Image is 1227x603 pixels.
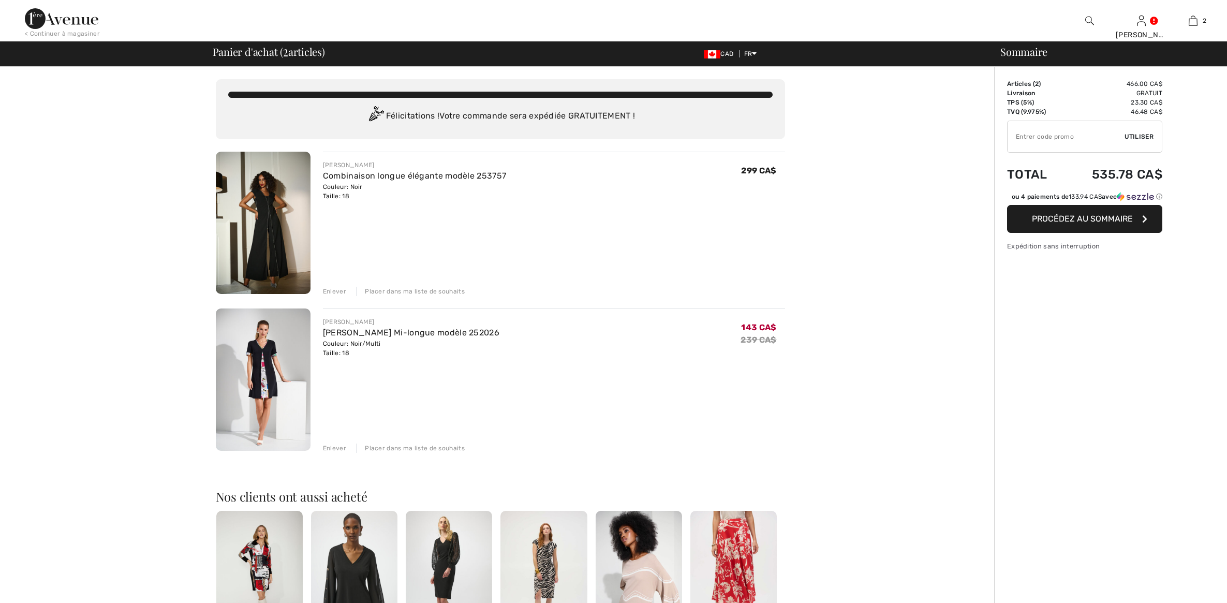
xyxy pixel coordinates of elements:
[741,322,776,332] span: 143 CA$
[283,44,288,57] span: 2
[216,490,785,503] h2: Nos clients ont aussi acheté
[1125,132,1154,141] span: Utiliser
[1116,30,1166,40] div: [PERSON_NAME]
[741,335,776,345] s: 239 CA$
[216,152,311,294] img: Combinaison longue élégante modèle 253757
[25,29,100,38] div: < Continuer à magasiner
[323,171,506,181] a: Combinaison longue élégante modèle 253757
[228,106,773,127] div: Félicitations ! Votre commande sera expédiée GRATUITEMENT !
[1137,16,1146,25] a: Se connecter
[1008,121,1125,152] input: Code promo
[1007,241,1162,251] div: Expédition sans interruption
[1063,98,1162,107] td: 23.30 CA$
[1069,193,1102,200] span: 133.94 CA$
[1189,14,1198,27] img: Mon panier
[1063,89,1162,98] td: Gratuit
[1007,157,1063,192] td: Total
[1007,107,1063,116] td: TVQ (9.975%)
[1007,192,1162,205] div: ou 4 paiements de133.94 CA$avecSezzle Cliquez pour en savoir plus sur Sezzle
[323,317,499,327] div: [PERSON_NAME]
[1007,205,1162,233] button: Procédez au sommaire
[323,339,499,358] div: Couleur: Noir/Multi Taille: 18
[356,287,465,296] div: Placer dans ma liste de souhaits
[1007,89,1063,98] td: Livraison
[323,444,346,453] div: Enlever
[1012,192,1162,201] div: ou 4 paiements de avec
[1007,98,1063,107] td: TPS (5%)
[1035,80,1039,87] span: 2
[1063,107,1162,116] td: 46.48 CA$
[356,444,465,453] div: Placer dans ma liste de souhaits
[25,8,98,29] img: 1ère Avenue
[1085,14,1094,27] img: recherche
[323,287,346,296] div: Enlever
[988,47,1221,57] div: Sommaire
[323,328,499,337] a: [PERSON_NAME] Mi-longue modèle 252026
[744,50,757,57] span: FR
[216,308,311,451] img: Robe Trapèze Mi-longue modèle 252026
[704,50,737,57] span: CAD
[323,182,506,201] div: Couleur: Noir Taille: 18
[365,106,386,127] img: Congratulation2.svg
[704,50,720,58] img: Canadian Dollar
[323,160,506,170] div: [PERSON_NAME]
[1203,16,1206,25] span: 2
[1167,14,1218,27] a: 2
[1137,14,1146,27] img: Mes infos
[1063,157,1162,192] td: 535.78 CA$
[1032,214,1133,224] span: Procédez au sommaire
[741,166,776,175] span: 299 CA$
[213,47,325,57] span: Panier d'achat ( articles)
[1117,192,1154,201] img: Sezzle
[1007,79,1063,89] td: Articles ( )
[1063,79,1162,89] td: 466.00 CA$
